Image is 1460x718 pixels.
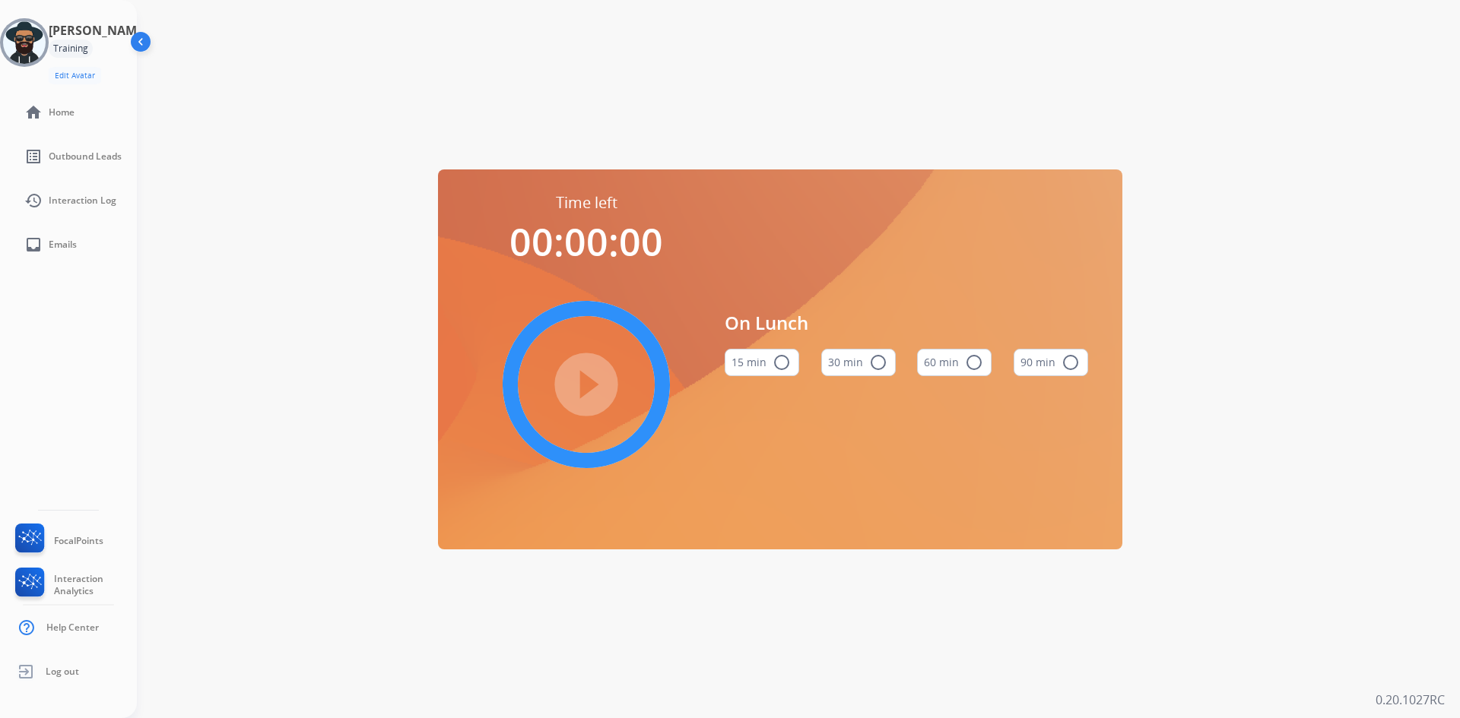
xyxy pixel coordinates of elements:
mat-icon: radio_button_unchecked [1062,353,1080,372]
mat-icon: radio_button_unchecked [869,353,887,372]
span: Outbound Leads [49,150,122,163]
mat-icon: radio_button_unchecked [965,353,983,372]
button: 15 min [725,349,799,376]
img: avatar [3,21,46,64]
button: 30 min [821,349,896,376]
h3: [PERSON_NAME] [49,21,148,40]
span: Home [49,106,75,119]
a: FocalPoints [12,523,103,558]
span: Help Center [46,622,99,634]
mat-icon: list_alt [24,147,43,166]
span: Time left [556,192,617,214]
mat-icon: home [24,103,43,122]
span: Interaction Analytics [54,573,137,597]
span: Interaction Log [49,195,116,207]
div: Training [49,40,93,58]
span: FocalPoints [54,535,103,547]
a: Interaction Analytics [12,568,137,603]
p: 0.20.1027RC [1376,691,1445,709]
mat-icon: history [24,191,43,210]
span: 00:00:00 [509,216,663,267]
button: 90 min [1014,349,1088,376]
span: Emails [49,239,77,251]
mat-icon: inbox [24,236,43,254]
mat-icon: radio_button_unchecked [773,353,791,372]
button: Edit Avatar [49,67,101,84]
button: 60 min [917,349,992,376]
span: On Lunch [725,309,1088,337]
span: Log out [46,666,79,678]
